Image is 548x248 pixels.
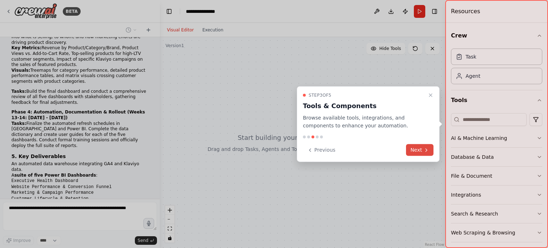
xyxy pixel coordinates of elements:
[426,91,435,99] button: Close walkthrough
[303,101,425,111] h3: Tools & Components
[303,144,340,156] button: Previous
[303,113,425,130] p: Browse available tools, integrations, and components to enhance your automation.
[406,144,433,156] button: Next
[164,6,174,16] button: Hide left sidebar
[309,92,331,98] span: Step 3 of 5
